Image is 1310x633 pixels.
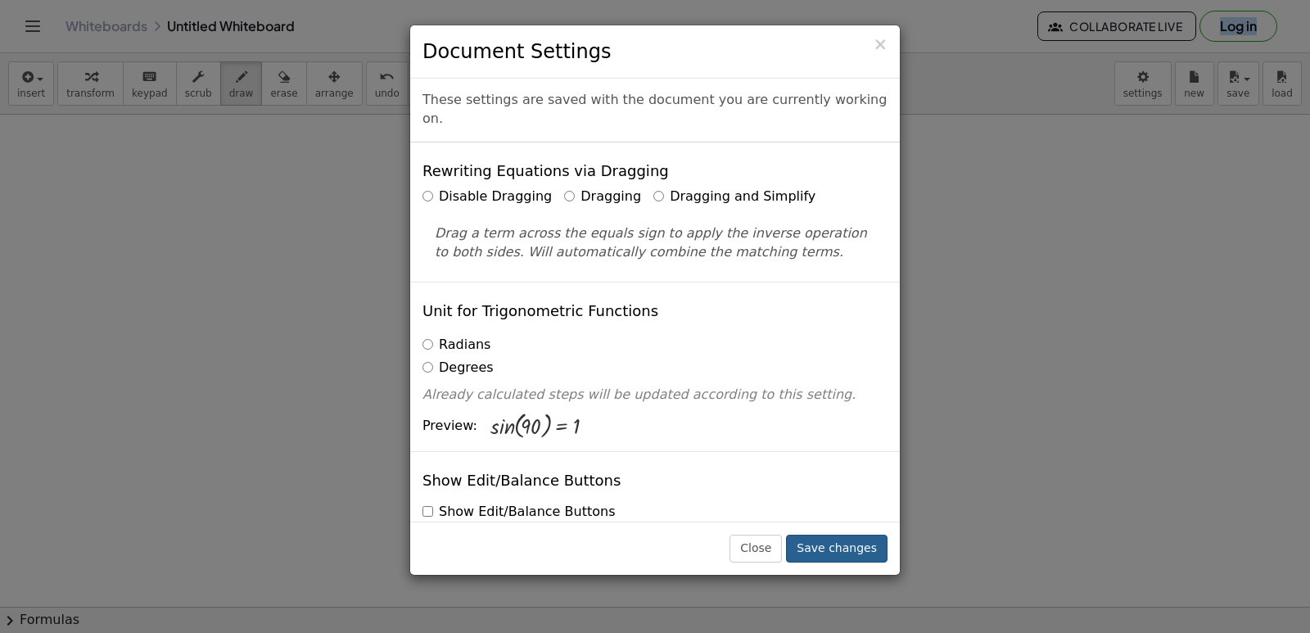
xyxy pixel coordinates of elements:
input: Dragging and Simplify [653,191,664,201]
input: Disable Dragging [422,191,433,201]
label: Dragging and Simplify [653,188,815,206]
h4: Rewriting Equations via Dragging [422,163,669,179]
p: Already calculated steps will be updated according to this setting. [422,386,888,405]
label: Dragging [564,188,641,206]
label: Degrees [422,359,494,378]
label: Show Edit/Balance Buttons [422,503,615,522]
button: Save changes [786,535,888,563]
h4: Show Edit/Balance Buttons [422,472,621,489]
span: × [873,34,888,54]
label: Radians [422,336,490,355]
span: Preview: [422,417,477,436]
h3: Document Settings [422,38,888,66]
div: These settings are saved with the document you are currently working on. [410,79,900,142]
h4: Unit for Trigonometric Functions [422,303,658,319]
input: Degrees [422,362,433,373]
input: Dragging [564,191,575,201]
button: Close [873,36,888,53]
input: Show Edit/Balance Buttons [422,506,433,517]
label: Disable Dragging [422,188,552,206]
input: Radians [422,339,433,350]
p: Drag a term across the equals sign to apply the inverse operation to both sides. Will automatical... [435,224,875,262]
button: Close [730,535,782,563]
